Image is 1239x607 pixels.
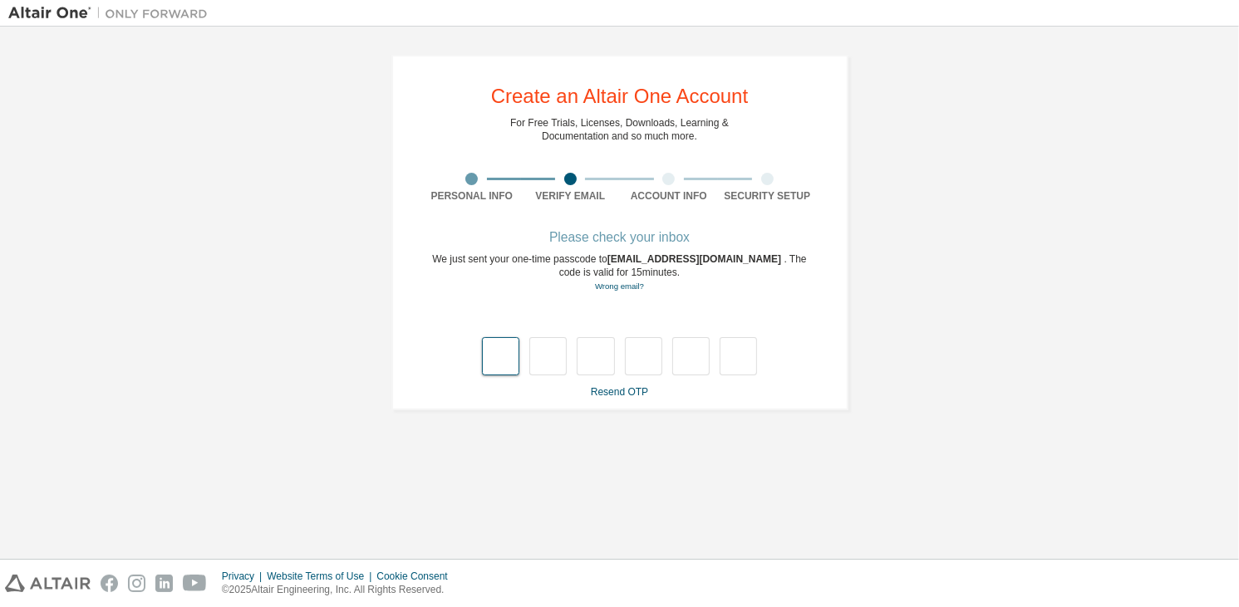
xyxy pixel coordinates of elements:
div: Website Terms of Use [267,570,376,583]
div: Cookie Consent [376,570,457,583]
div: Security Setup [718,189,817,203]
div: We just sent your one-time passcode to . The code is valid for 15 minutes. [423,252,817,293]
img: linkedin.svg [155,575,173,592]
div: Privacy [222,570,267,583]
div: Account Info [620,189,719,203]
span: [EMAIL_ADDRESS][DOMAIN_NAME] [607,253,784,265]
img: youtube.svg [183,575,207,592]
div: For Free Trials, Licenses, Downloads, Learning & Documentation and so much more. [510,116,729,143]
div: Personal Info [423,189,522,203]
img: altair_logo.svg [5,575,91,592]
a: Resend OTP [591,386,648,398]
div: Verify Email [521,189,620,203]
div: Please check your inbox [423,233,817,242]
p: © 2025 Altair Engineering, Inc. All Rights Reserved. [222,583,458,597]
img: instagram.svg [128,575,145,592]
img: Altair One [8,5,216,22]
div: Create an Altair One Account [491,86,749,106]
a: Go back to the registration form [595,281,644,291]
img: facebook.svg [101,575,118,592]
